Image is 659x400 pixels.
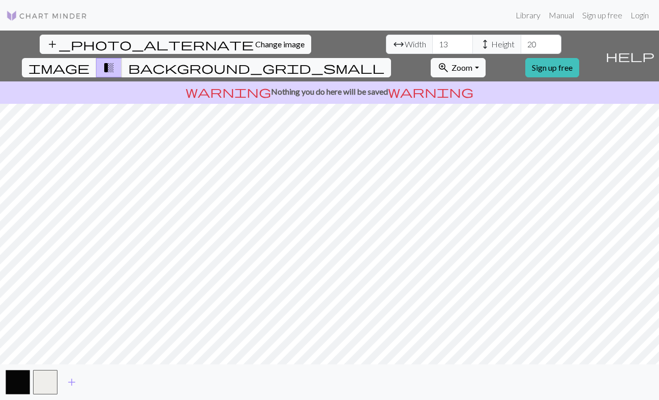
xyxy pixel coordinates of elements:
a: Login [626,5,653,25]
a: Sign up free [525,58,579,77]
a: Sign up free [578,5,626,25]
a: Library [512,5,545,25]
span: Zoom [452,63,472,72]
button: Add color [59,373,84,392]
span: add_photo_alternate [46,37,254,51]
span: warning [186,84,271,99]
a: Manual [545,5,578,25]
span: warning [388,84,473,99]
p: Nothing you do here will be saved [4,85,655,98]
button: Zoom [431,58,485,77]
span: zoom_in [437,61,450,75]
button: Change image [40,35,311,54]
span: arrow_range [393,37,405,51]
button: Help [601,31,659,81]
span: background_grid_small [128,61,384,75]
span: help [606,49,654,63]
span: height [479,37,491,51]
img: Logo [6,10,87,22]
span: add [66,375,78,389]
span: image [28,61,89,75]
span: Change image [255,39,305,49]
span: transition_fade [103,61,115,75]
span: Width [405,38,426,50]
span: Height [491,38,515,50]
